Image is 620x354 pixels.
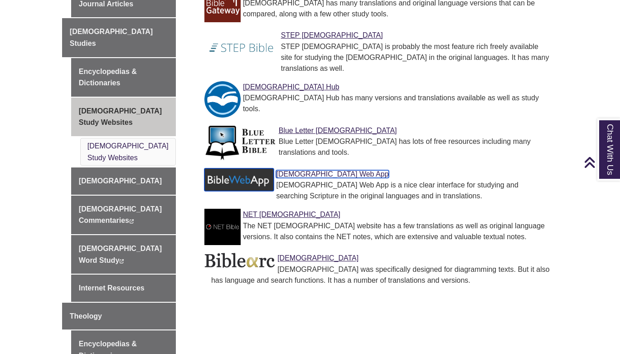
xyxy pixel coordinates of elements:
[129,219,134,223] i: This link opens in a new window
[204,29,279,66] img: Link to STEP Bible
[211,180,551,202] div: [DEMOGRAPHIC_DATA] Web App is a nice clear interface for studying and searching Scripture in the ...
[71,196,176,234] a: [DEMOGRAPHIC_DATA] Commentaries
[71,98,176,136] a: [DEMOGRAPHIC_DATA] Study Websites
[204,125,276,161] img: Link to Blue Letter Bible
[243,211,340,218] a: Link to NET Bible NET [DEMOGRAPHIC_DATA]
[276,170,388,178] a: Link to Bible Web App [DEMOGRAPHIC_DATA] Web App
[87,142,169,162] a: [DEMOGRAPHIC_DATA] Study Websites
[204,209,241,245] img: Link to NET Bible
[204,252,275,268] img: Link to Biblearc
[70,28,153,47] span: [DEMOGRAPHIC_DATA] Studies
[281,31,383,39] a: Link to STEP Bible STEP [DEMOGRAPHIC_DATA]
[71,167,176,195] a: [DEMOGRAPHIC_DATA]
[119,259,124,263] i: This link opens in a new window
[204,81,241,118] img: Link to Bible Hub
[211,93,551,114] div: [DEMOGRAPHIC_DATA] Hub has many versions and translations available as well as study tools.
[211,41,551,74] div: STEP [DEMOGRAPHIC_DATA] is probably the most feature rich freely available site for studying the ...
[211,221,551,242] div: The NET [DEMOGRAPHIC_DATA] website has a few translations as well as original language versions. ...
[71,275,176,302] a: Internet Resources
[279,127,397,134] a: Link to Blue Letter Bible Blue Letter [DEMOGRAPHIC_DATA]
[243,83,339,91] a: Link to Bible Hub [DEMOGRAPHIC_DATA] Hub
[277,254,358,262] a: Link to Biblearc [DEMOGRAPHIC_DATA]
[584,156,618,168] a: Back to Top
[71,58,176,97] a: Encyclopedias & Dictionaries
[62,18,176,57] a: [DEMOGRAPHIC_DATA] Studies
[211,264,551,286] div: [DEMOGRAPHIC_DATA] was specifically designed for diagramming texts. But it also has language and ...
[211,136,551,158] div: Blue Letter [DEMOGRAPHIC_DATA] has lots of free resources including many translations and tools.
[70,312,102,320] span: Theology
[204,168,274,191] img: Link to Bible Web App
[71,235,176,274] a: [DEMOGRAPHIC_DATA] Word Study
[62,303,176,330] a: Theology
